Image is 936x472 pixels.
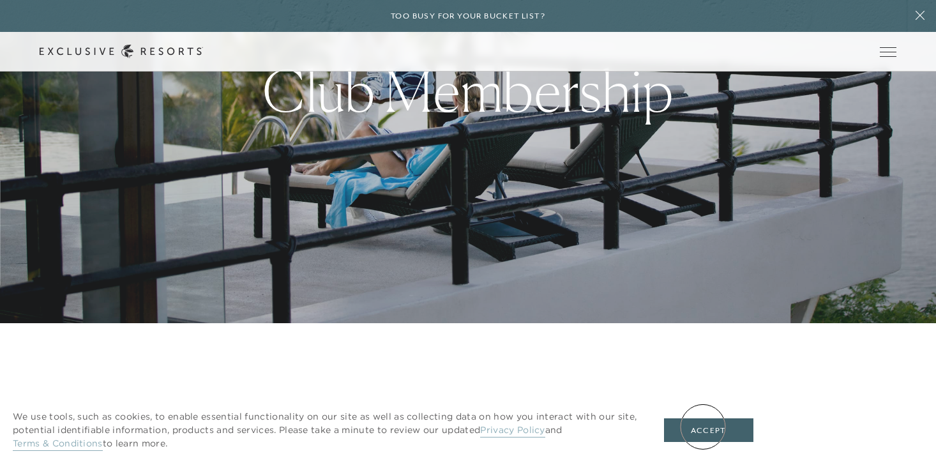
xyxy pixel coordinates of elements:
a: Privacy Policy [480,424,545,438]
button: Accept [664,418,753,443]
button: Open navigation [880,47,896,56]
h6: Too busy for your bucket list? [391,10,545,22]
a: Terms & Conditions [13,438,103,451]
h1: Club Membership [262,62,674,119]
p: We use tools, such as cookies, to enable essential functionality on our site as well as collectin... [13,410,638,450]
